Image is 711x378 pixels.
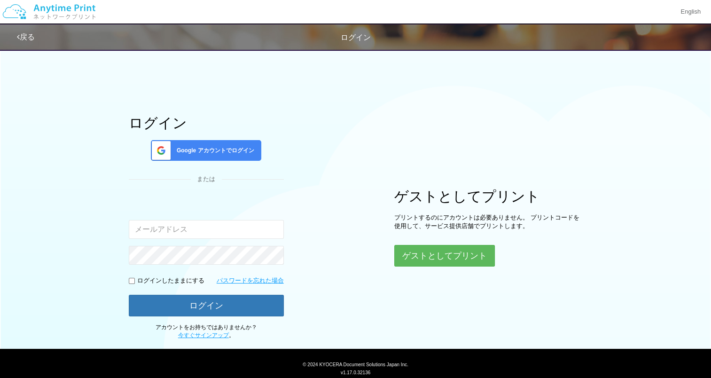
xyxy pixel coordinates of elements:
[129,175,284,184] div: または
[173,147,254,155] span: Google アカウントでログイン
[129,115,284,131] h1: ログイン
[137,276,204,285] p: ログインしたままにする
[217,276,284,285] a: パスワードを忘れた場合
[394,245,495,267] button: ゲストとしてプリント
[129,295,284,316] button: ログイン
[129,220,284,239] input: メールアドレス
[341,33,371,41] span: ログイン
[394,213,582,231] p: プリントするのにアカウントは必要ありません。 プリントコードを使用して、サービス提供店舗でプリントします。
[129,323,284,339] p: アカウントをお持ちではありませんか？
[17,33,35,41] a: 戻る
[178,332,234,339] span: 。
[341,370,370,375] span: v1.17.0.32136
[303,361,408,367] span: © 2024 KYOCERA Document Solutions Japan Inc.
[394,189,582,204] h1: ゲストとしてプリント
[178,332,229,339] a: 今すぐサインアップ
